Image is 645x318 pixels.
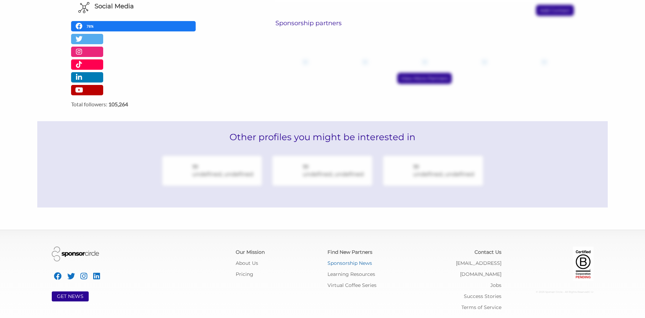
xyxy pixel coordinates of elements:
[456,260,501,277] a: [EMAIL_ADDRESS][DOMAIN_NAME]
[236,260,258,266] a: About Us
[236,271,253,277] a: Pricing
[461,304,501,310] a: Terms of Service
[328,249,372,255] a: Find New Partners
[57,293,84,299] a: GET NEWS
[275,19,574,27] h6: Sponsorship partners
[328,260,372,266] a: Sponsorship News
[464,293,501,299] a: Success Stories
[236,249,265,255] a: Our Mission
[475,249,501,255] a: Contact Us
[490,282,501,288] a: Jobs
[588,290,594,293] span: C: U:
[328,282,377,288] a: Virtual Coffee Series
[52,247,99,261] img: Sponsor Circle Logo
[37,121,608,153] h2: Other profiles you might be interested in
[95,2,134,11] h6: Social Media
[87,23,95,30] p: 78%
[108,101,128,107] strong: 105,264
[573,247,594,281] img: Certified Corporation Pending Logo
[71,101,232,107] label: Total followers:
[78,2,89,13] img: Social Media Icon
[512,287,594,298] div: © 2025 Sponsor Circle - All Rights Reserved
[328,271,375,277] a: Learning Resources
